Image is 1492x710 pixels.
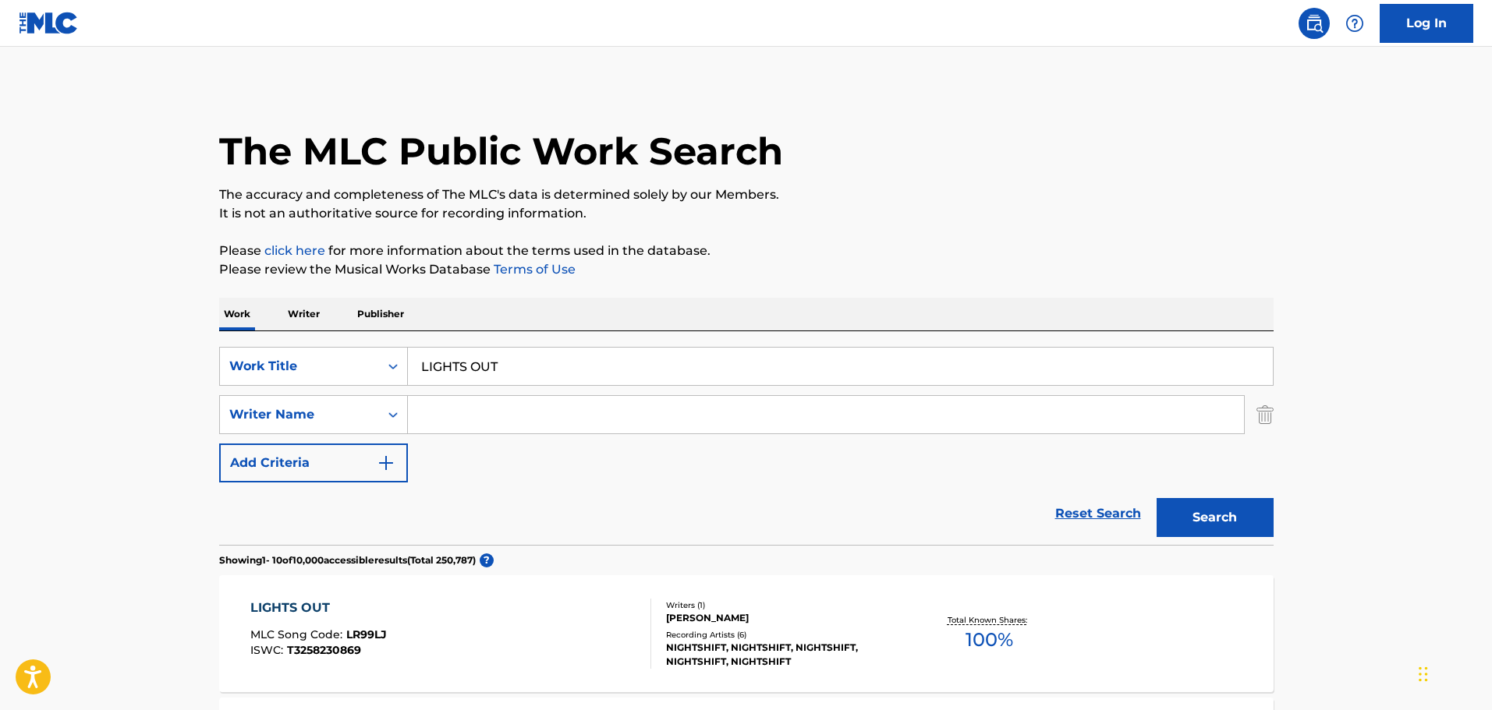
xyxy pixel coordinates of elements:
[1345,14,1364,33] img: help
[250,627,346,641] span: MLC Song Code :
[480,553,494,567] span: ?
[1380,4,1473,43] a: Log In
[250,599,387,617] div: LIGHTS OUT
[19,12,79,34] img: MLC Logo
[1419,651,1428,698] div: Drag
[377,454,395,472] img: 9d2ae6d4665cec9f34b9.svg
[219,242,1274,260] p: Please for more information about the terms used in the database.
[1305,14,1324,33] img: search
[1299,8,1330,39] a: Public Search
[219,185,1274,204] p: The accuracy and completeness of The MLC's data is determined solely by our Members.
[346,627,387,641] span: LR99LJ
[264,243,325,258] a: click here
[1047,496,1149,531] a: Reset Search
[1414,635,1492,710] iframe: Chat Widget
[219,443,408,482] button: Add Criteria
[229,405,370,424] div: Writer Name
[250,643,287,657] span: ISWC :
[666,629,902,641] div: Recording Artists ( 6 )
[491,262,576,277] a: Terms of Use
[666,641,902,669] div: NIGHTSHIFT, NIGHTSHIFT, NIGHTSHIFT, NIGHTSHIFT, NIGHTSHIFT
[287,643,361,657] span: T3258230869
[666,611,902,625] div: [PERSON_NAME]
[1256,395,1274,434] img: Delete Criterion
[948,614,1031,626] p: Total Known Shares:
[229,357,370,376] div: Work Title
[1157,498,1274,537] button: Search
[219,347,1274,545] form: Search Form
[219,260,1274,279] p: Please review the Musical Works Database
[353,298,409,330] p: Publisher
[966,626,1013,654] span: 100 %
[219,575,1274,692] a: LIGHTS OUTMLC Song Code:LR99LJISWC:T3258230869Writers (1)[PERSON_NAME]Recording Artists (6)NIGHTS...
[666,599,902,611] div: Writers ( 1 )
[1339,8,1370,39] div: Help
[219,128,783,175] h1: The MLC Public Work Search
[219,553,476,567] p: Showing 1 - 10 of 10,000 accessible results (Total 250,787 )
[219,298,255,330] p: Work
[283,298,324,330] p: Writer
[219,204,1274,223] p: It is not an authoritative source for recording information.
